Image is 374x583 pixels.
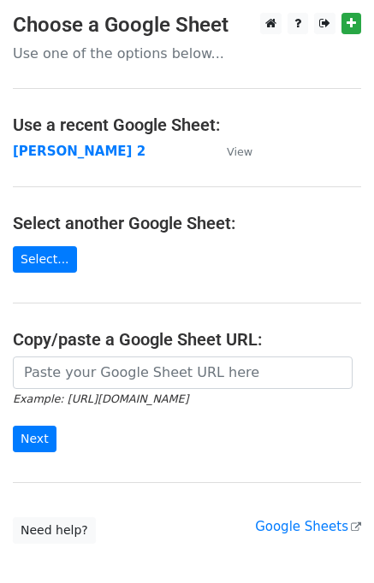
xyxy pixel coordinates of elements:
h4: Use a recent Google Sheet: [13,115,361,135]
small: View [227,145,252,158]
a: Need help? [13,517,96,544]
p: Use one of the options below... [13,44,361,62]
h4: Copy/paste a Google Sheet URL: [13,329,361,350]
h4: Select another Google Sheet: [13,213,361,233]
input: Next [13,426,56,452]
a: Google Sheets [255,519,361,534]
a: View [210,144,252,159]
a: Select... [13,246,77,273]
h3: Choose a Google Sheet [13,13,361,38]
small: Example: [URL][DOMAIN_NAME] [13,392,188,405]
input: Paste your Google Sheet URL here [13,356,353,389]
a: [PERSON_NAME] 2 [13,144,145,159]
